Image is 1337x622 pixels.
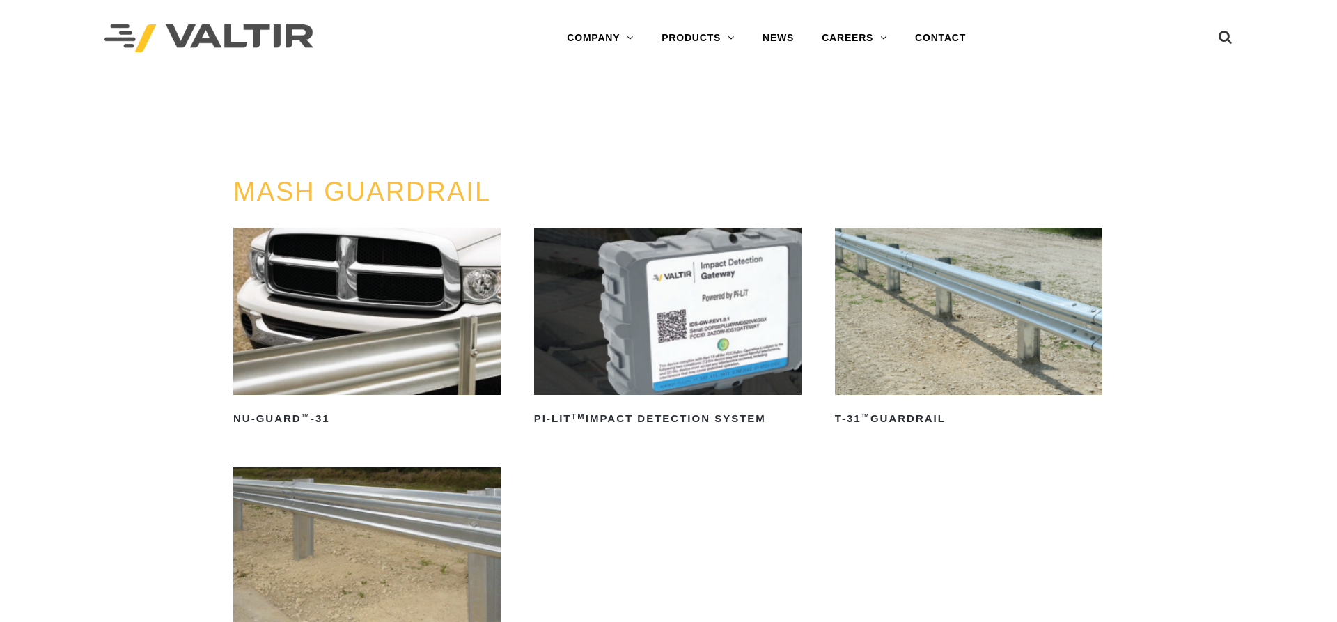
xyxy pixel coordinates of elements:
[553,24,648,52] a: COMPANY
[233,228,501,430] a: NU-GUARD™-31
[861,412,870,421] sup: ™
[572,412,586,421] sup: TM
[901,24,980,52] a: CONTACT
[233,407,501,430] h2: NU-GUARD -31
[534,407,802,430] h2: PI-LIT Impact Detection System
[534,228,802,430] a: PI-LITTMImpact Detection System
[302,412,311,421] sup: ™
[835,407,1102,430] h2: T-31 Guardrail
[233,177,491,206] a: MASH GUARDRAIL
[104,24,313,53] img: Valtir
[808,24,901,52] a: CAREERS
[749,24,808,52] a: NEWS
[835,228,1102,430] a: T-31™Guardrail
[648,24,749,52] a: PRODUCTS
